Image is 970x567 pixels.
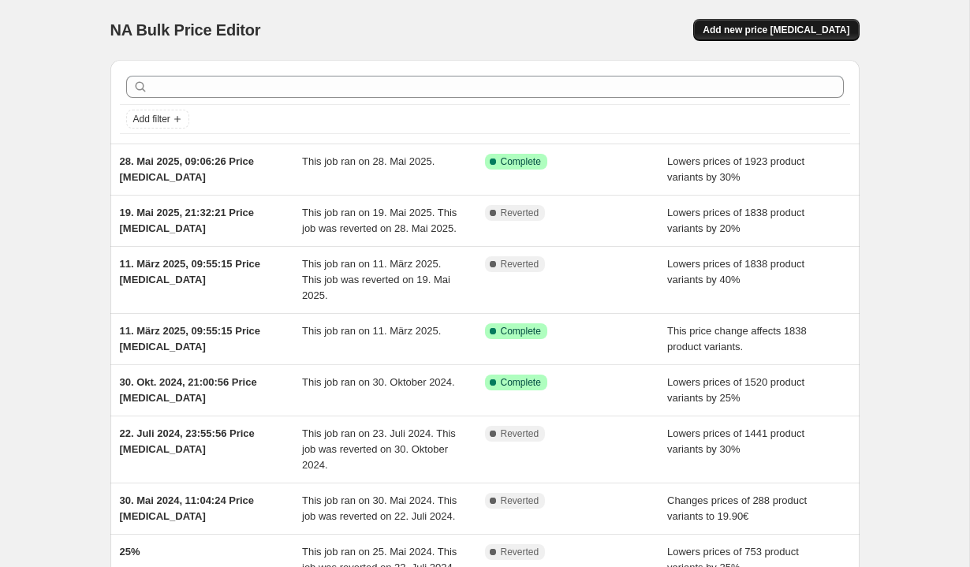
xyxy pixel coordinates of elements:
[667,427,804,455] span: Lowers prices of 1441 product variants by 30%
[302,376,455,388] span: This job ran on 30. Oktober 2024.
[120,325,261,353] span: 11. März 2025, 09:55:15 Price [MEDICAL_DATA]
[120,155,255,183] span: 28. Mai 2025, 09:06:26 Price [MEDICAL_DATA]
[120,376,257,404] span: 30. Okt. 2024, 21:00:56 Price [MEDICAL_DATA]
[501,258,539,270] span: Reverted
[126,110,189,129] button: Add filter
[302,494,457,522] span: This job ran on 30. Mai 2024. This job was reverted on 22. Juli 2024.
[120,546,140,558] span: 25%
[667,376,804,404] span: Lowers prices of 1520 product variants by 25%
[667,258,804,285] span: Lowers prices of 1838 product variants by 40%
[302,427,456,471] span: This job ran on 23. Juli 2024. This job was reverted on 30. Oktober 2024.
[133,113,170,125] span: Add filter
[501,494,539,507] span: Reverted
[302,258,450,301] span: This job ran on 11. März 2025. This job was reverted on 19. Mai 2025.
[302,207,457,234] span: This job ran on 19. Mai 2025. This job was reverted on 28. Mai 2025.
[501,155,541,168] span: Complete
[302,155,435,167] span: This job ran on 28. Mai 2025.
[667,325,807,353] span: This price change affects 1838 product variants.
[120,494,255,522] span: 30. Mai 2024, 11:04:24 Price [MEDICAL_DATA]
[501,207,539,219] span: Reverted
[110,21,261,39] span: NA Bulk Price Editor
[120,258,261,285] span: 11. März 2025, 09:55:15 Price [MEDICAL_DATA]
[302,325,441,337] span: This job ran on 11. März 2025.
[667,207,804,234] span: Lowers prices of 1838 product variants by 20%
[501,427,539,440] span: Reverted
[501,325,541,338] span: Complete
[667,155,804,183] span: Lowers prices of 1923 product variants by 30%
[693,19,859,41] button: Add new price [MEDICAL_DATA]
[501,546,539,558] span: Reverted
[120,427,255,455] span: 22. Juli 2024, 23:55:56 Price [MEDICAL_DATA]
[501,376,541,389] span: Complete
[667,494,807,522] span: Changes prices of 288 product variants to 19.90€
[703,24,849,36] span: Add new price [MEDICAL_DATA]
[120,207,255,234] span: 19. Mai 2025, 21:32:21 Price [MEDICAL_DATA]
